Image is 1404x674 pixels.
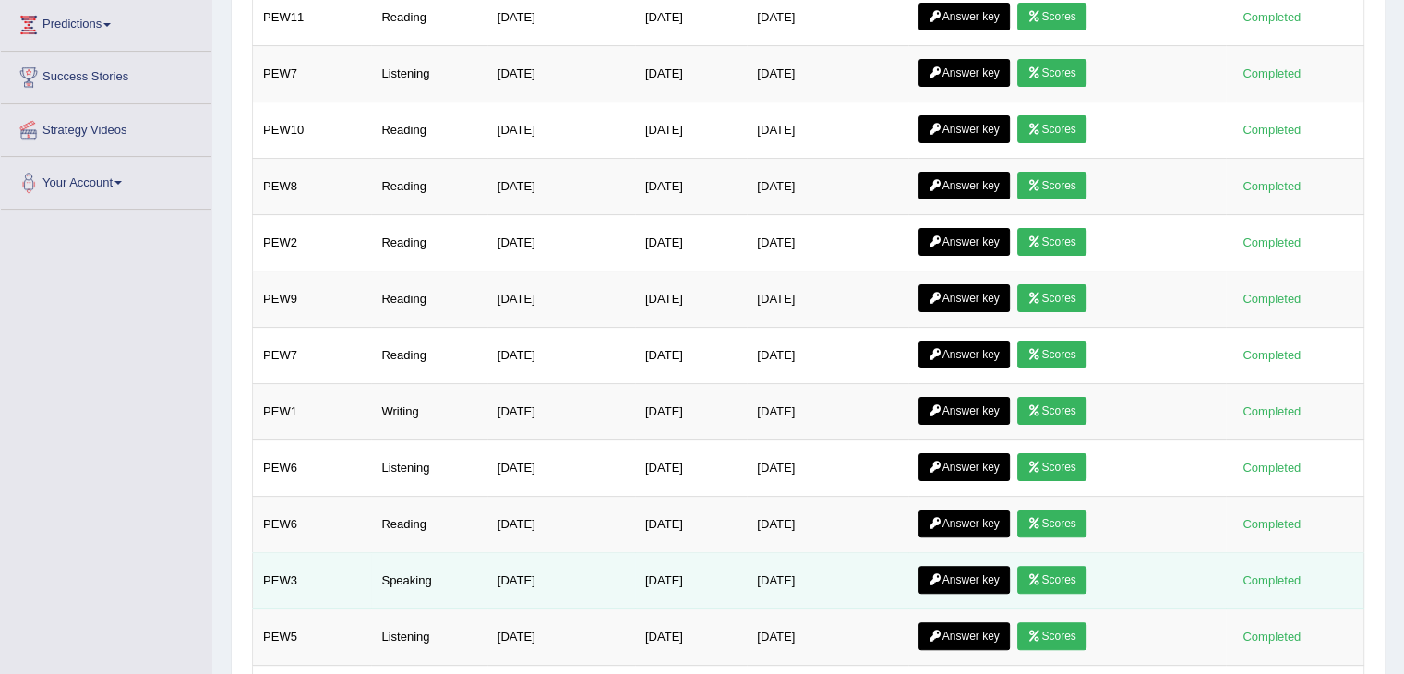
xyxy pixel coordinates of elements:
[918,622,1010,650] a: Answer key
[253,384,372,440] td: PEW1
[1,52,211,98] a: Success Stories
[253,102,372,159] td: PEW10
[1236,7,1308,27] div: Completed
[747,497,907,553] td: [DATE]
[747,440,907,497] td: [DATE]
[1017,59,1086,87] a: Scores
[635,384,747,440] td: [DATE]
[635,553,747,609] td: [DATE]
[1017,622,1086,650] a: Scores
[918,3,1010,30] a: Answer key
[1236,345,1308,365] div: Completed
[371,440,486,497] td: Listening
[253,159,372,215] td: PEW8
[253,215,372,271] td: PEW2
[1017,566,1086,594] a: Scores
[487,384,635,440] td: [DATE]
[1017,172,1086,199] a: Scores
[487,328,635,384] td: [DATE]
[635,215,747,271] td: [DATE]
[1017,510,1086,537] a: Scores
[371,328,486,384] td: Reading
[487,46,635,102] td: [DATE]
[1017,228,1086,256] a: Scores
[918,59,1010,87] a: Answer key
[747,159,907,215] td: [DATE]
[1017,453,1086,481] a: Scores
[487,553,635,609] td: [DATE]
[1236,402,1308,421] div: Completed
[747,553,907,609] td: [DATE]
[747,328,907,384] td: [DATE]
[371,46,486,102] td: Listening
[635,271,747,328] td: [DATE]
[918,397,1010,425] a: Answer key
[635,497,747,553] td: [DATE]
[371,271,486,328] td: Reading
[1236,514,1308,534] div: Completed
[918,453,1010,481] a: Answer key
[918,284,1010,312] a: Answer key
[918,228,1010,256] a: Answer key
[635,328,747,384] td: [DATE]
[487,497,635,553] td: [DATE]
[253,553,372,609] td: PEW3
[1236,571,1308,590] div: Completed
[371,384,486,440] td: Writing
[371,102,486,159] td: Reading
[918,341,1010,368] a: Answer key
[371,159,486,215] td: Reading
[1236,64,1308,83] div: Completed
[747,384,907,440] td: [DATE]
[1236,233,1308,252] div: Completed
[487,271,635,328] td: [DATE]
[253,271,372,328] td: PEW9
[918,510,1010,537] a: Answer key
[371,215,486,271] td: Reading
[918,115,1010,143] a: Answer key
[487,609,635,666] td: [DATE]
[253,497,372,553] td: PEW6
[1236,458,1308,477] div: Completed
[635,102,747,159] td: [DATE]
[253,440,372,497] td: PEW6
[1017,284,1086,312] a: Scores
[371,553,486,609] td: Speaking
[1236,289,1308,308] div: Completed
[747,271,907,328] td: [DATE]
[747,609,907,666] td: [DATE]
[747,102,907,159] td: [DATE]
[253,609,372,666] td: PEW5
[747,215,907,271] td: [DATE]
[253,328,372,384] td: PEW7
[1236,627,1308,646] div: Completed
[487,102,635,159] td: [DATE]
[1,104,211,150] a: Strategy Videos
[1017,115,1086,143] a: Scores
[635,609,747,666] td: [DATE]
[1,157,211,203] a: Your Account
[747,46,907,102] td: [DATE]
[1236,120,1308,139] div: Completed
[487,440,635,497] td: [DATE]
[487,159,635,215] td: [DATE]
[1017,3,1086,30] a: Scores
[918,172,1010,199] a: Answer key
[1017,341,1086,368] a: Scores
[1017,397,1086,425] a: Scores
[487,215,635,271] td: [DATE]
[253,46,372,102] td: PEW7
[371,609,486,666] td: Listening
[918,566,1010,594] a: Answer key
[635,440,747,497] td: [DATE]
[635,46,747,102] td: [DATE]
[371,497,486,553] td: Reading
[1236,176,1308,196] div: Completed
[635,159,747,215] td: [DATE]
